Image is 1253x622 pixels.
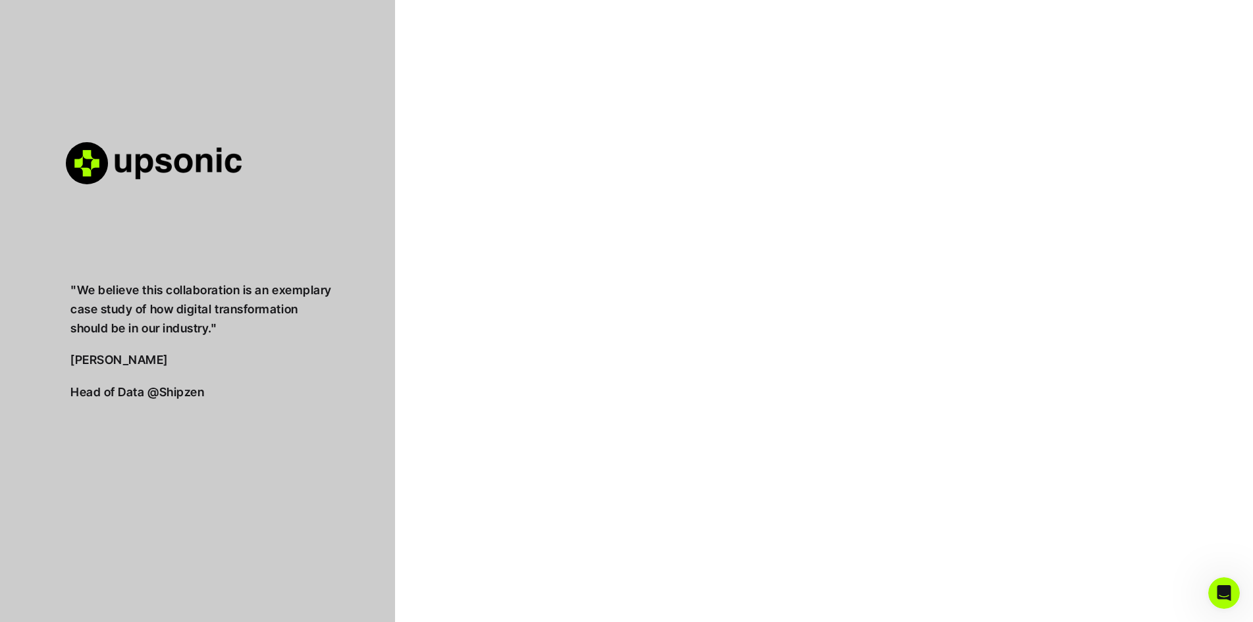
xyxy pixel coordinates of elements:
[70,281,334,338] p: "We believe this collaboration is an exemplary case study of how digital transformation should be...
[70,383,334,402] p: Head of Data @Shipzen
[1208,577,1240,609] iframe: Intercom live chat
[66,142,108,184] img: Logo
[463,205,637,492] iframe: Form
[70,351,334,370] p: [PERSON_NAME]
